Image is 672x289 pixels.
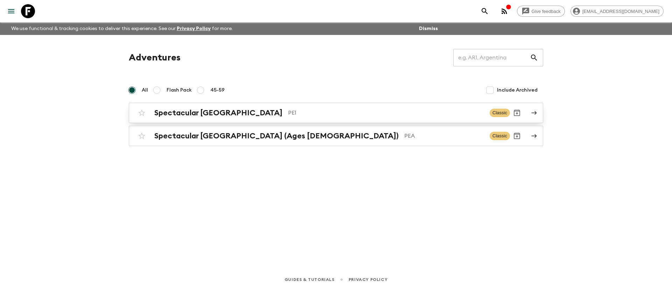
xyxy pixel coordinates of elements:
[528,9,565,14] span: Give feedback
[510,129,524,143] button: Archive
[478,4,492,18] button: search adventures
[285,276,335,283] a: Guides & Tutorials
[167,87,192,94] span: Flash Pack
[349,276,387,283] a: Privacy Policy
[4,4,18,18] button: menu
[453,48,530,67] input: e.g. AR1, Argentina
[490,109,510,117] span: Classic
[8,22,236,35] p: We use functional & tracking cookies to deliver this experience. See our for more.
[417,24,440,34] button: Dismiss
[288,109,484,117] p: PE1
[404,132,484,140] p: PEA
[129,103,543,123] a: Spectacular [GEOGRAPHIC_DATA]PE1ClassicArchive
[210,87,225,94] span: 45-59
[570,6,664,17] div: [EMAIL_ADDRESS][DOMAIN_NAME]
[497,87,538,94] span: Include Archived
[490,132,510,140] span: Classic
[129,51,181,65] h1: Adventures
[177,26,211,31] a: Privacy Policy
[142,87,148,94] span: All
[154,108,282,117] h2: Spectacular [GEOGRAPHIC_DATA]
[129,126,543,146] a: Spectacular [GEOGRAPHIC_DATA] (Ages [DEMOGRAPHIC_DATA])PEAClassicArchive
[510,106,524,120] button: Archive
[517,6,565,17] a: Give feedback
[154,131,399,140] h2: Spectacular [GEOGRAPHIC_DATA] (Ages [DEMOGRAPHIC_DATA])
[579,9,663,14] span: [EMAIL_ADDRESS][DOMAIN_NAME]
